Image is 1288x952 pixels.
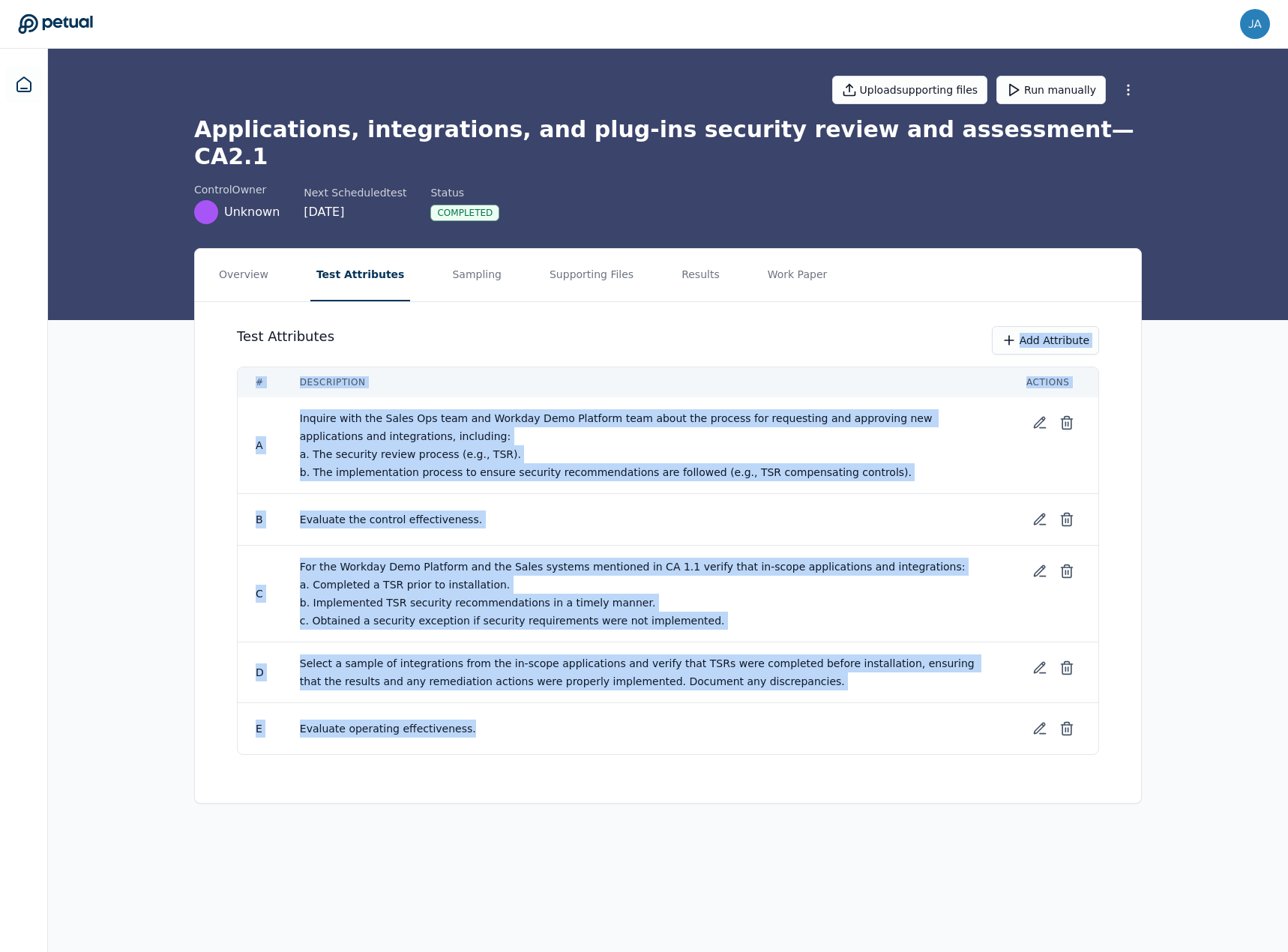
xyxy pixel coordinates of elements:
[194,116,1142,170] h1: Applications, integrations, and plug-ins security review and assessment — CA2.1
[6,67,42,103] a: Dashboard
[195,249,1141,301] nav: Tabs
[300,412,936,478] span: Inquire with the Sales Ops team and Workday Demo Platform team about the process for requesting a...
[1026,506,1053,533] button: Edit test attribute
[1053,409,1080,436] button: Delete test attribute
[256,513,263,525] span: B
[1026,558,1053,585] button: Edit test attribute
[18,13,93,34] a: Go to Dashboard
[300,513,482,525] span: Evaluate the control effectiveness.
[213,249,274,301] button: Overview
[1026,654,1053,681] button: Edit test attribute
[1053,715,1080,742] button: Delete test attribute
[996,76,1106,104] button: Run manually
[238,367,282,397] th: #
[194,182,280,197] div: control Owner
[1053,654,1080,681] button: Delete test attribute
[544,249,640,301] button: Supporting Files
[304,203,406,221] div: [DATE]
[224,203,280,221] span: Unknown
[304,185,406,200] div: Next Scheduled test
[446,249,508,301] button: Sampling
[430,185,499,200] div: Status
[675,249,726,301] button: Results
[237,326,334,355] h3: Test Attributes
[282,367,1008,397] th: Description
[1008,367,1098,397] th: Actions
[300,561,966,627] span: For the Workday Demo Platform and the Sales systems mentioned in CA 1.1 verify that in-scope appl...
[300,657,978,687] span: Select a sample of integrations from the in-scope applications and verify that TSRs were complete...
[1026,409,1053,436] button: Edit test attribute
[1240,9,1270,39] img: jaysen.wibowo@workday.com
[300,723,476,735] span: Evaluate operating effectiveness.
[430,205,499,221] div: Completed
[1026,715,1053,742] button: Edit test attribute
[992,326,1099,355] button: Add Attribute
[256,723,262,735] span: E
[1053,558,1080,585] button: Delete test attribute
[1053,506,1080,533] button: Delete test attribute
[832,76,988,104] button: Uploadsupporting files
[310,249,411,301] button: Test Attributes
[256,666,264,678] span: D
[256,439,263,451] span: A
[1115,76,1142,103] button: More Options
[762,249,834,301] button: Work Paper
[256,588,263,600] span: C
